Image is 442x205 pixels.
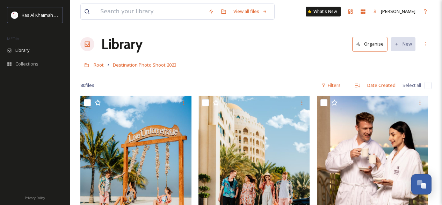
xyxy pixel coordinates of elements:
[411,174,432,194] button: Open Chat
[7,36,19,41] span: MEDIA
[306,7,341,16] a: What's New
[11,12,18,19] img: Logo_RAKTDA_RGB-01.png
[391,37,415,51] button: New
[22,12,121,18] span: Ras Al Khaimah Tourism Development Authority
[230,5,271,18] a: View all files
[369,5,419,18] a: [PERSON_NAME]
[15,61,38,67] span: Collections
[403,82,421,89] span: Select all
[15,47,29,54] span: Library
[113,62,176,68] span: Destination Photo Shoot 2023
[318,78,344,92] div: Filters
[80,82,94,89] span: 80 file s
[113,61,176,69] a: Destination Photo Shoot 2023
[381,8,415,14] span: [PERSON_NAME]
[94,62,104,68] span: Root
[97,4,205,19] input: Search your library
[364,78,399,92] div: Date Created
[25,196,45,200] span: Privacy Policy
[25,193,45,201] a: Privacy Policy
[352,37,391,51] a: Organise
[101,34,143,55] a: Library
[352,37,387,51] button: Organise
[94,61,104,69] a: Root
